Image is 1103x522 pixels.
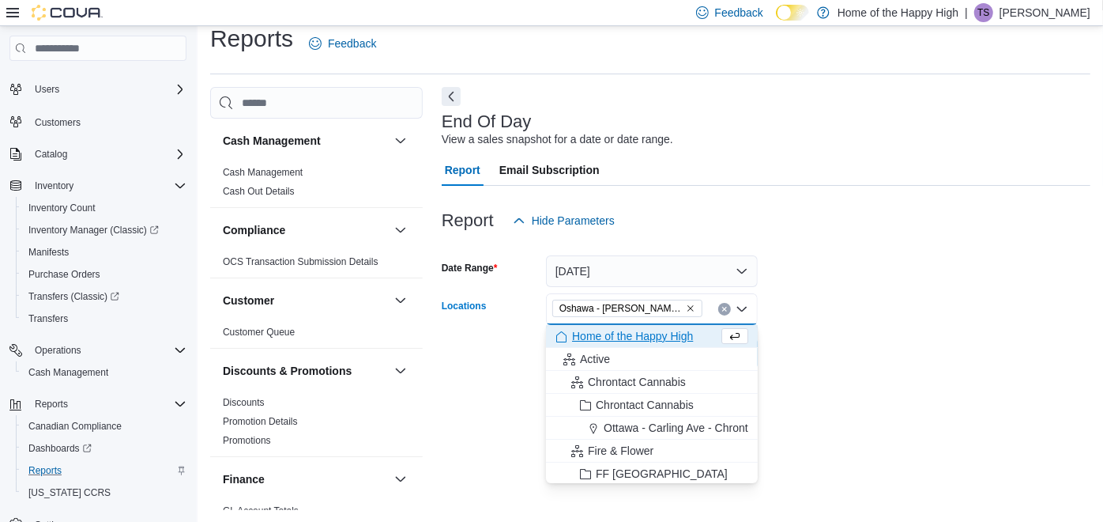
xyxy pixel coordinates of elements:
[16,197,193,219] button: Inventory Count
[965,3,968,22] p: |
[28,442,92,455] span: Dashboards
[974,3,993,22] div: Triniti Stone
[552,300,702,317] span: Oshawa - Gibb St - Friendly Stranger
[22,243,75,262] a: Manifests
[28,202,96,214] span: Inventory Count
[35,148,67,161] span: Catalog
[546,325,758,348] button: Home of the Happy High
[22,483,186,502] span: Washington CCRS
[22,287,186,306] span: Transfers (Classic)
[223,416,298,427] a: Promotion Details
[223,505,299,517] span: GL Account Totals
[223,185,295,198] span: Cash Out Details
[22,265,107,284] a: Purchase Orders
[28,366,108,379] span: Cash Management
[28,145,73,164] button: Catalog
[35,344,81,357] span: Operations
[223,327,295,338] a: Customer Queue
[210,393,423,456] div: Discounts & Promotions
[35,116,81,129] span: Customers
[28,486,111,499] span: [US_STATE] CCRS
[16,460,193,482] button: Reports
[22,199,102,217] a: Inventory Count
[223,326,295,339] span: Customer Queue
[442,87,461,106] button: Next
[28,113,87,132] a: Customers
[3,175,193,197] button: Inventory
[22,287,126,306] a: Transfers (Classic)
[16,437,193,460] a: Dashboards
[28,268,100,281] span: Purchase Orders
[32,5,103,21] img: Cova
[223,133,321,149] h3: Cash Management
[22,243,186,262] span: Manifests
[546,371,758,394] button: Chrontact Cannabis
[3,339,193,361] button: Operations
[442,112,532,131] h3: End Of Day
[776,5,809,21] input: Dark Mode
[686,304,695,313] button: Remove Oshawa - Gibb St - Friendly Stranger from selection in this group
[223,256,378,267] a: OCS Transaction Submission Details
[391,291,410,310] button: Customer
[28,341,186,360] span: Operations
[28,246,69,259] span: Manifests
[223,293,274,308] h3: Customer
[16,241,193,263] button: Manifests
[303,28,382,59] a: Feedback
[445,154,480,186] span: Report
[28,112,186,131] span: Customers
[715,5,763,21] span: Feedback
[210,163,423,207] div: Cash Management
[35,180,73,192] span: Inventory
[3,78,193,100] button: Users
[28,464,62,477] span: Reports
[28,395,74,414] button: Reports
[22,417,186,436] span: Canadian Compliance
[28,145,186,164] span: Catalog
[223,222,285,238] h3: Compliance
[391,361,410,380] button: Discounts & Promotions
[223,222,388,238] button: Compliance
[223,471,265,487] h3: Finance
[28,395,186,414] span: Reports
[223,396,265,409] span: Discounts
[223,397,265,408] a: Discounts
[838,3,958,22] p: Home of the Happy High
[223,186,295,197] a: Cash Out Details
[35,83,59,96] span: Users
[28,80,66,99] button: Users
[391,131,410,150] button: Cash Management
[223,166,303,179] span: Cash Management
[442,300,487,312] label: Locations
[223,167,303,178] a: Cash Management
[3,393,193,415] button: Reports
[22,483,117,502] a: [US_STATE] CCRS
[16,415,193,437] button: Canadian Compliance
[546,417,758,440] button: Ottawa - Carling Ave - Chrontact Cannabis
[718,303,731,316] button: Clear input
[572,328,693,344] span: Home of the Happy High
[223,505,299,516] a: GL Account Totals
[223,293,388,308] button: Customer
[223,435,271,446] a: Promotions
[22,309,74,328] a: Transfers
[977,3,989,22] span: TS
[223,363,388,379] button: Discounts & Promotions
[391,470,410,489] button: Finance
[223,471,388,487] button: Finance
[3,143,193,165] button: Catalog
[580,351,610,367] span: Active
[999,3,1090,22] p: [PERSON_NAME]
[223,255,378,268] span: OCS Transaction Submission Details
[35,398,68,410] span: Reports
[22,199,186,217] span: Inventory Count
[604,420,812,436] span: Ottawa - Carling Ave - Chrontact Cannabis
[546,463,758,486] button: FF [GEOGRAPHIC_DATA]
[28,80,186,99] span: Users
[16,286,193,308] a: Transfers (Classic)
[28,420,122,433] span: Canadian Compliance
[22,417,128,436] a: Canadian Compliance
[546,440,758,463] button: Fire & Flower
[22,439,98,458] a: Dashboards
[16,361,193,384] button: Cash Management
